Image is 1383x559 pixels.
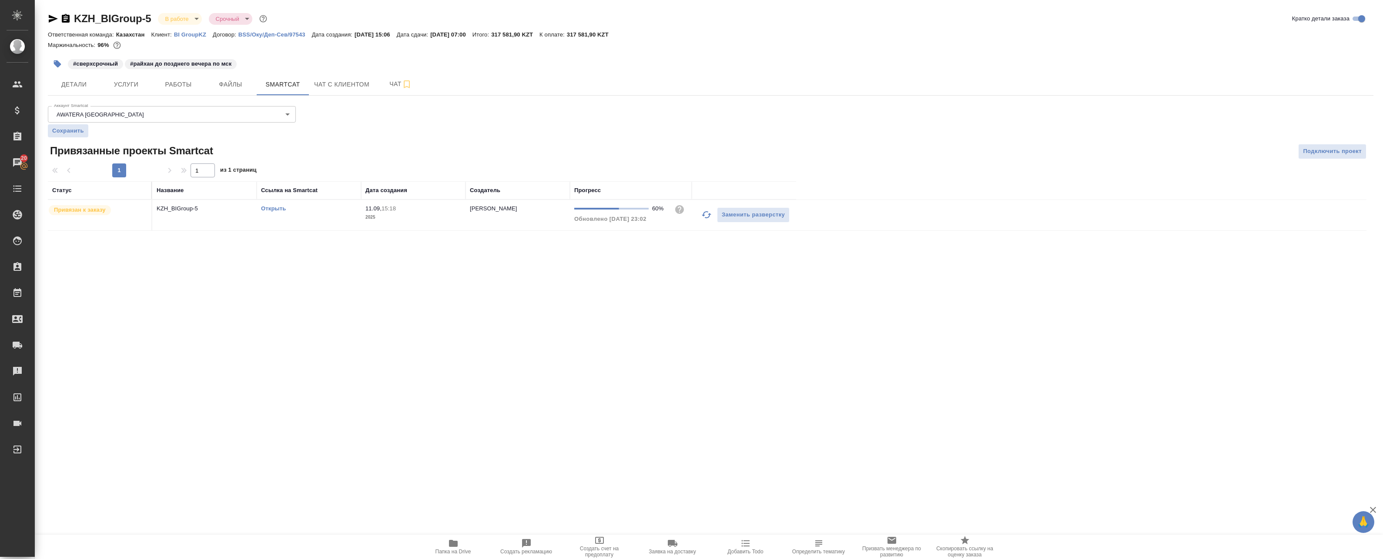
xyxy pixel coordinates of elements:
[855,535,928,559] button: Призвать менеджера по развитию
[574,186,601,195] div: Прогресс
[209,13,252,25] div: В работе
[54,206,106,214] p: Привязан к заказу
[261,205,286,212] a: Открыть
[539,31,567,38] p: К оплате:
[636,535,709,559] button: Заявка на доставку
[261,186,318,195] div: Ссылка на Smartcat
[60,13,71,24] button: Скопировать ссылку
[417,535,490,559] button: Папка на Drive
[382,205,396,212] p: 15:18
[1292,14,1350,23] span: Кратко детали заказа
[1298,144,1366,159] button: Подключить проект
[490,535,563,559] button: Создать рекламацию
[563,535,636,559] button: Создать счет на предоплату
[365,186,407,195] div: Дата создания
[365,213,461,222] p: 2025
[1303,146,1362,156] span: Подключить проект
[73,60,118,68] p: #сверхсрочный
[130,60,231,68] p: #райхан до позднего вечера по мск
[48,106,296,123] div: AWATERA [GEOGRAPHIC_DATA]
[312,31,355,38] p: Дата создания:
[54,111,147,118] button: AWATERA [GEOGRAPHIC_DATA]
[48,54,67,73] button: Добавить тэг
[48,42,97,48] p: Маржинальность:
[928,535,1001,559] button: Скопировать ссылку на оценку заказа
[649,549,696,555] span: Заявка на доставку
[158,13,201,25] div: В работе
[157,79,199,90] span: Работы
[116,31,151,38] p: Казахстан
[210,79,251,90] span: Файлы
[48,124,88,137] button: Сохранить
[48,13,58,24] button: Скопировать ссылку для ЯМессенджера
[861,546,923,558] span: Призвать менеджера по развитию
[435,549,471,555] span: Папка на Drive
[397,31,430,38] p: Дата сдачи:
[53,79,95,90] span: Детали
[722,210,785,220] span: Заменить разверстку
[124,60,238,67] span: райхан до позднего вечера по мск
[213,31,238,38] p: Договор:
[157,186,184,195] div: Название
[258,13,269,24] button: Доп статусы указывают на важность/срочность заказа
[262,79,304,90] span: Smartcat
[470,186,500,195] div: Создатель
[470,205,517,212] p: [PERSON_NAME]
[213,15,242,23] button: Срочный
[105,79,147,90] span: Услуги
[97,42,111,48] p: 96%
[67,60,124,67] span: сверхсрочный
[151,31,174,38] p: Клиент:
[238,31,312,38] p: BSS/Оку/Деп-Сев/97543
[696,204,717,225] button: Обновить прогресс
[52,126,84,135] span: Сохранить
[16,154,32,163] span: 20
[220,165,257,177] span: из 1 страниц
[48,31,116,38] p: Ответственная команда:
[792,549,845,555] span: Определить тематику
[934,546,996,558] span: Скопировать ссылку на оценку заказа
[574,216,646,222] span: Обновлено [DATE] 23:02
[380,79,422,90] span: Чат
[717,207,790,223] button: Заменить разверстку
[568,546,631,558] span: Создать счет на предоплату
[111,40,123,51] button: 1798.96 RUB; 0.00 KZT;
[74,13,151,24] a: KZH_BIGroup-5
[157,204,252,213] p: KZH_BIGroup-5
[1356,513,1371,531] span: 🙏
[652,204,667,213] div: 60%
[52,186,72,195] div: Статус
[500,549,552,555] span: Создать рекламацию
[472,31,491,38] p: Итого:
[430,31,472,38] p: [DATE] 07:00
[567,31,615,38] p: 317 581,90 KZT
[355,31,397,38] p: [DATE] 15:06
[238,30,312,38] a: BSS/Оку/Деп-Сев/97543
[782,535,855,559] button: Определить тематику
[1353,511,1374,533] button: 🙏
[162,15,191,23] button: В работе
[709,535,782,559] button: Добавить Todo
[491,31,539,38] p: 317 581,90 KZT
[48,144,213,158] span: Привязанные проекты Smartcat
[174,30,213,38] a: BI GroupKZ
[174,31,213,38] p: BI GroupKZ
[365,205,382,212] p: 11.09,
[727,549,763,555] span: Добавить Todo
[2,152,33,173] a: 20
[314,79,369,90] span: Чат с клиентом
[402,79,412,90] svg: Подписаться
